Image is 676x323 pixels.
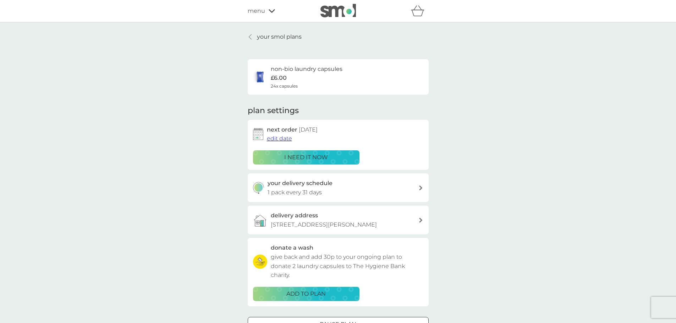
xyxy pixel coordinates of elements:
[248,206,429,234] a: delivery address[STREET_ADDRESS][PERSON_NAME]
[248,6,265,16] span: menu
[248,32,302,41] a: your smol plans
[248,173,429,202] button: your delivery schedule1 pack every 31 days
[286,289,326,299] p: ADD TO PLAN
[271,211,318,220] h3: delivery address
[271,252,423,280] p: give back and add 30p to your ongoing plan to donate 2 laundry capsules to The Hygiene Bank charity.
[253,287,359,301] button: ADD TO PLAN
[267,125,318,134] h2: next order
[248,105,299,116] h2: plan settings
[267,135,292,142] span: edit date
[268,179,332,188] h3: your delivery schedule
[257,32,302,41] p: your smol plans
[271,65,342,74] h6: non-bio laundry capsules
[271,243,313,252] h3: donate a wash
[271,83,298,89] span: 24x capsules
[411,4,429,18] div: basket
[271,220,377,229] p: [STREET_ADDRESS][PERSON_NAME]
[320,4,356,17] img: smol
[299,126,318,133] span: [DATE]
[271,73,287,83] p: £6.00
[253,150,359,165] button: i need it now
[267,134,292,143] button: edit date
[253,70,267,84] img: non-bio laundry capsules
[284,153,328,162] p: i need it now
[268,188,322,197] p: 1 pack every 31 days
